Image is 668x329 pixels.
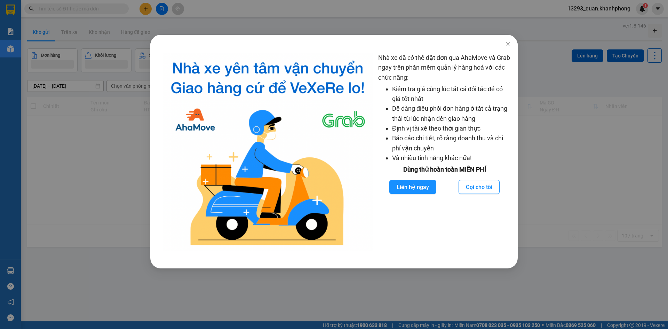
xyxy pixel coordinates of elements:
[389,180,436,194] button: Liên hệ ngay
[498,35,518,54] button: Close
[505,41,511,47] span: close
[378,165,511,174] div: Dùng thử hoàn toàn MIỄN PHÍ
[163,53,373,251] img: logo
[392,133,511,153] li: Báo cáo chi tiết, rõ ràng doanh thu và chi phí vận chuyển
[392,84,511,104] li: Kiểm tra giá cùng lúc tất cả đối tác để có giá tốt nhất
[459,180,500,194] button: Gọi cho tôi
[378,53,511,251] div: Nhà xe đã có thể đặt đơn qua AhaMove và Grab ngay trên phần mềm quản lý hàng hoá với các chức năng:
[392,124,511,133] li: Định vị tài xế theo thời gian thực
[392,104,511,124] li: Dễ dàng điều phối đơn hàng ở tất cả trạng thái từ lúc nhận đến giao hàng
[397,183,429,191] span: Liên hệ ngay
[466,183,492,191] span: Gọi cho tôi
[392,153,511,163] li: Và nhiều tính năng khác nữa!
